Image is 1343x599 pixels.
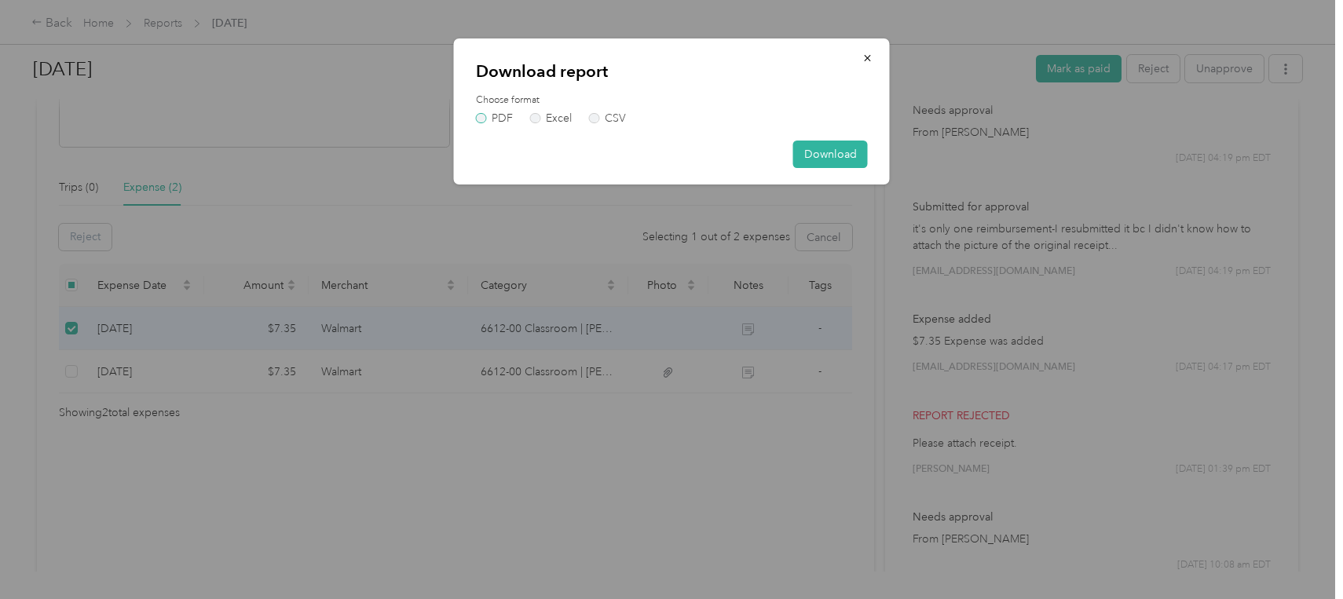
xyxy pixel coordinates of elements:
label: PDF [476,113,514,124]
label: Choose format [476,93,868,108]
label: CSV [588,113,626,124]
p: Download report [476,60,868,82]
label: Excel [529,113,572,124]
button: Download [793,141,868,168]
iframe: Everlance-gr Chat Button Frame [1255,511,1343,599]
